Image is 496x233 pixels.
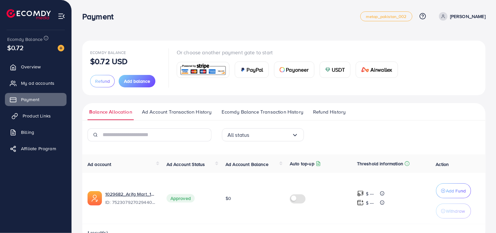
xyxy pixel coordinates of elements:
[356,62,398,78] a: cardAirwallex
[274,62,314,78] a: cardPayoneer
[167,194,195,203] span: Approved
[7,43,24,52] span: $0.72
[95,78,110,84] span: Refund
[105,199,156,206] span: ID: 7523079270294405128
[249,130,292,140] input: Search for option
[89,108,132,116] span: Balance Allocation
[235,62,269,78] a: cardPayPal
[82,12,119,21] h3: Payment
[366,190,374,198] p: $ ---
[357,190,364,197] img: top-up amount
[21,63,41,70] span: Overview
[332,66,345,74] span: USDT
[222,128,304,141] div: Search for option
[90,57,128,65] p: $0.72 USD
[228,130,249,140] span: All status
[280,67,285,72] img: card
[325,67,330,72] img: card
[436,183,471,198] button: Add Fund
[226,161,268,168] span: Ad Account Balance
[370,66,392,74] span: Airwallex
[436,204,471,219] button: Withdraw
[222,108,303,116] span: Ecomdy Balance Transaction History
[5,60,67,73] a: Overview
[21,145,56,152] span: Affiliate Program
[357,199,364,206] img: top-up amount
[450,12,486,20] p: [PERSON_NAME]
[313,108,346,116] span: Refund History
[21,80,54,86] span: My ad accounts
[177,62,229,78] a: card
[124,78,150,84] span: Add balance
[58,12,65,20] img: menu
[226,195,231,202] span: $0
[360,11,412,21] a: metap_pakistan_002
[290,160,314,168] p: Auto top-up
[5,109,67,122] a: Product Links
[167,161,205,168] span: Ad Account Status
[23,113,51,119] span: Product Links
[436,12,486,21] a: [PERSON_NAME]
[105,191,156,197] a: 1029682_Arifg Mart_1751603491465
[5,77,67,90] a: My ad accounts
[88,191,102,206] img: ic-ads-acc.e4c84228.svg
[357,160,403,168] p: Threshold information
[7,36,43,43] span: Ecomdy Balance
[436,161,449,168] span: Action
[366,14,407,19] span: metap_pakistan_002
[5,142,67,155] a: Affiliate Program
[142,108,212,116] span: Ad Account Transaction History
[7,9,51,19] img: logo
[366,199,374,207] p: $ ---
[5,126,67,139] a: Billing
[90,75,115,87] button: Refund
[5,93,67,106] a: Payment
[446,187,466,195] p: Add Fund
[247,66,263,74] span: PayPal
[119,75,155,87] button: Add balance
[179,63,227,77] img: card
[361,67,369,72] img: card
[105,191,156,206] div: <span class='underline'>1029682_Arifg Mart_1751603491465</span></br>7523079270294405128
[240,67,246,72] img: card
[58,45,64,51] img: image
[90,50,126,55] span: Ecomdy Balance
[21,96,39,103] span: Payment
[177,48,403,56] p: Or choose another payment gate to start
[88,161,111,168] span: Ad account
[320,62,351,78] a: cardUSDT
[468,204,491,228] iframe: Chat
[286,66,309,74] span: Payoneer
[446,207,465,215] p: Withdraw
[21,129,34,135] span: Billing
